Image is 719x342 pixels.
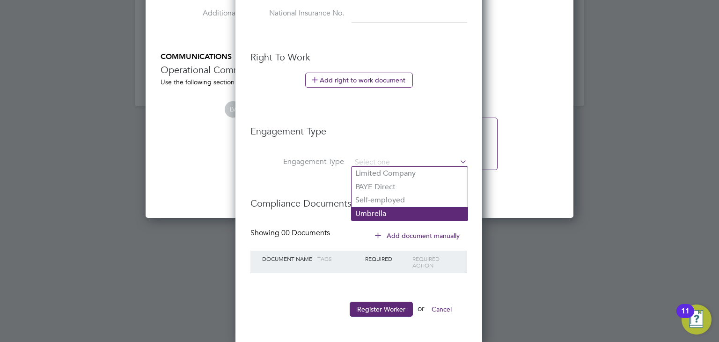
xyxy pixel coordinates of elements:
div: Use the following section to share any operational communications between Supply Chain participants. [161,78,558,86]
label: Engagement Type [250,157,344,167]
span: LV [225,101,241,118]
input: Select one [352,156,467,169]
div: Tags [315,251,363,267]
label: National Insurance No. [250,8,344,18]
li: PAYE Direct [352,180,468,194]
h5: COMMUNICATIONS [161,52,558,62]
li: Limited Company [352,167,468,180]
li: Self-employed [352,193,468,207]
li: or [250,302,467,326]
div: Document Name [260,251,315,267]
div: Showing [250,228,332,238]
h3: Right To Work [250,51,467,63]
button: Add right to work document [305,73,413,88]
div: 11 [681,311,690,323]
label: Additional H&S [161,8,254,18]
button: Add document manually [368,228,467,243]
h3: Compliance Documents [250,188,467,209]
button: Open Resource Center, 11 new notifications [682,305,712,335]
div: Required Action [410,251,458,273]
button: Cancel [424,302,459,317]
span: 00 Documents [281,228,330,238]
div: Required [363,251,411,267]
h3: Engagement Type [250,116,467,137]
li: Umbrella [352,207,468,221]
button: Register Worker [350,302,413,317]
h3: Operational Communications [161,64,558,76]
